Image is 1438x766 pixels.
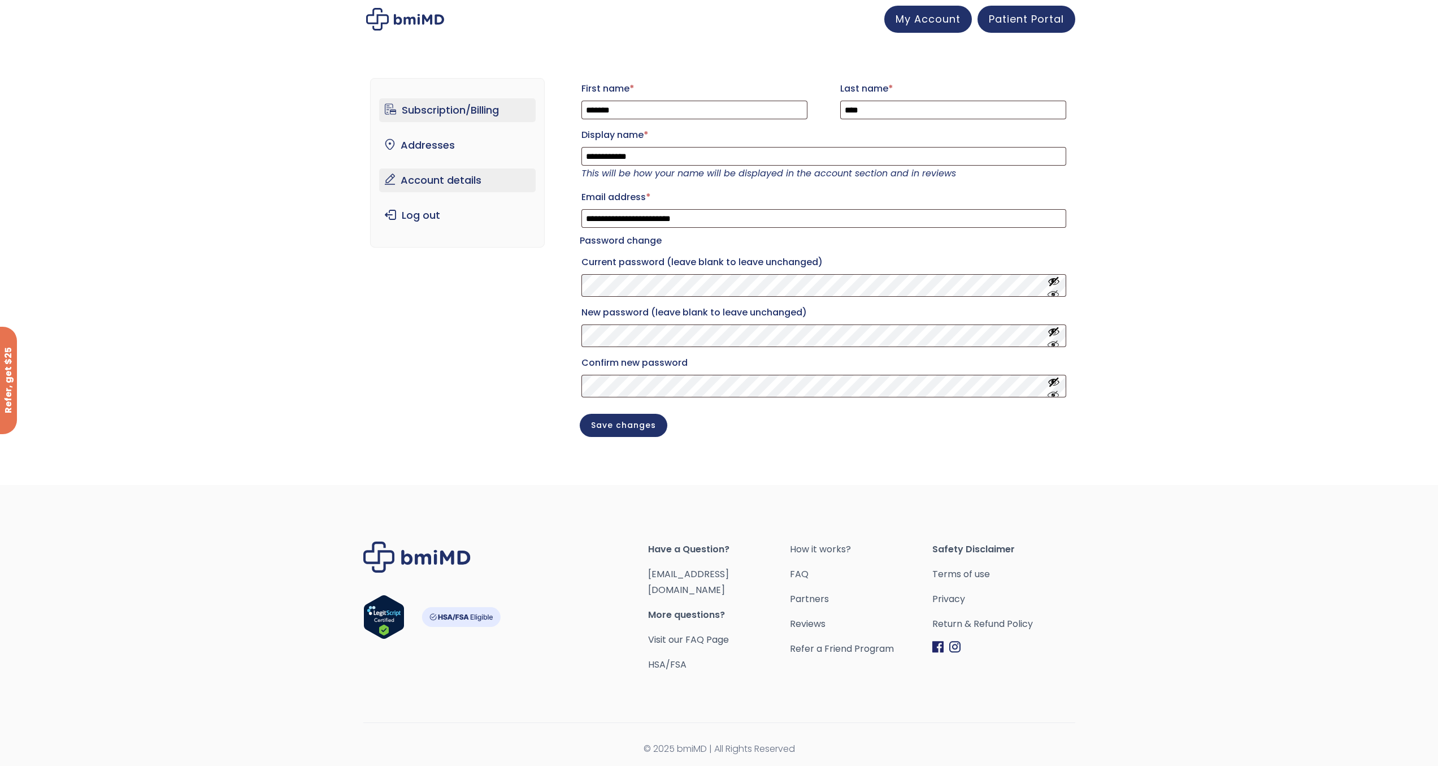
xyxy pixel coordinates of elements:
[932,616,1075,632] a: Return & Refund Policy
[580,414,667,437] button: Save changes
[884,6,972,33] a: My Account
[363,595,405,644] a: Verify LegitScript Approval for www.bmimd.com
[648,658,687,671] a: HSA/FSA
[581,126,1066,144] label: Display name
[648,568,729,596] a: [EMAIL_ADDRESS][DOMAIN_NAME]
[1048,326,1060,347] button: Show password
[790,641,932,657] a: Refer a Friend Program
[363,595,405,639] img: Verify Approval for www.bmimd.com
[363,741,1075,757] span: © 2025 bmiMD | All Rights Reserved
[422,607,501,627] img: HSA-FSA
[580,233,662,249] legend: Password change
[896,12,961,26] span: My Account
[932,542,1075,557] span: Safety Disclaimer
[648,542,790,557] span: Have a Question?
[379,168,536,192] a: Account details
[1048,275,1060,296] button: Show password
[581,354,1066,372] label: Confirm new password
[932,566,1075,582] a: Terms of use
[840,80,1066,98] label: Last name
[370,78,545,248] nav: Account pages
[581,253,1066,271] label: Current password (leave blank to leave unchanged)
[581,304,1066,322] label: New password (leave blank to leave unchanged)
[790,542,932,557] a: How it works?
[581,167,956,180] em: This will be how your name will be displayed in the account section and in reviews
[648,633,729,646] a: Visit our FAQ Page
[790,566,932,582] a: FAQ
[648,607,790,623] span: More questions?
[790,591,932,607] a: Partners
[989,12,1064,26] span: Patient Portal
[932,591,1075,607] a: Privacy
[363,542,471,573] img: Brand Logo
[932,641,944,653] img: Facebook
[366,8,444,31] img: My account
[379,204,536,227] a: Log out
[1048,376,1060,397] button: Show password
[379,133,536,157] a: Addresses
[581,188,1066,206] label: Email address
[978,6,1075,33] a: Patient Portal
[949,641,961,653] img: Instagram
[790,616,932,632] a: Reviews
[379,98,536,122] a: Subscription/Billing
[581,80,807,98] label: First name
